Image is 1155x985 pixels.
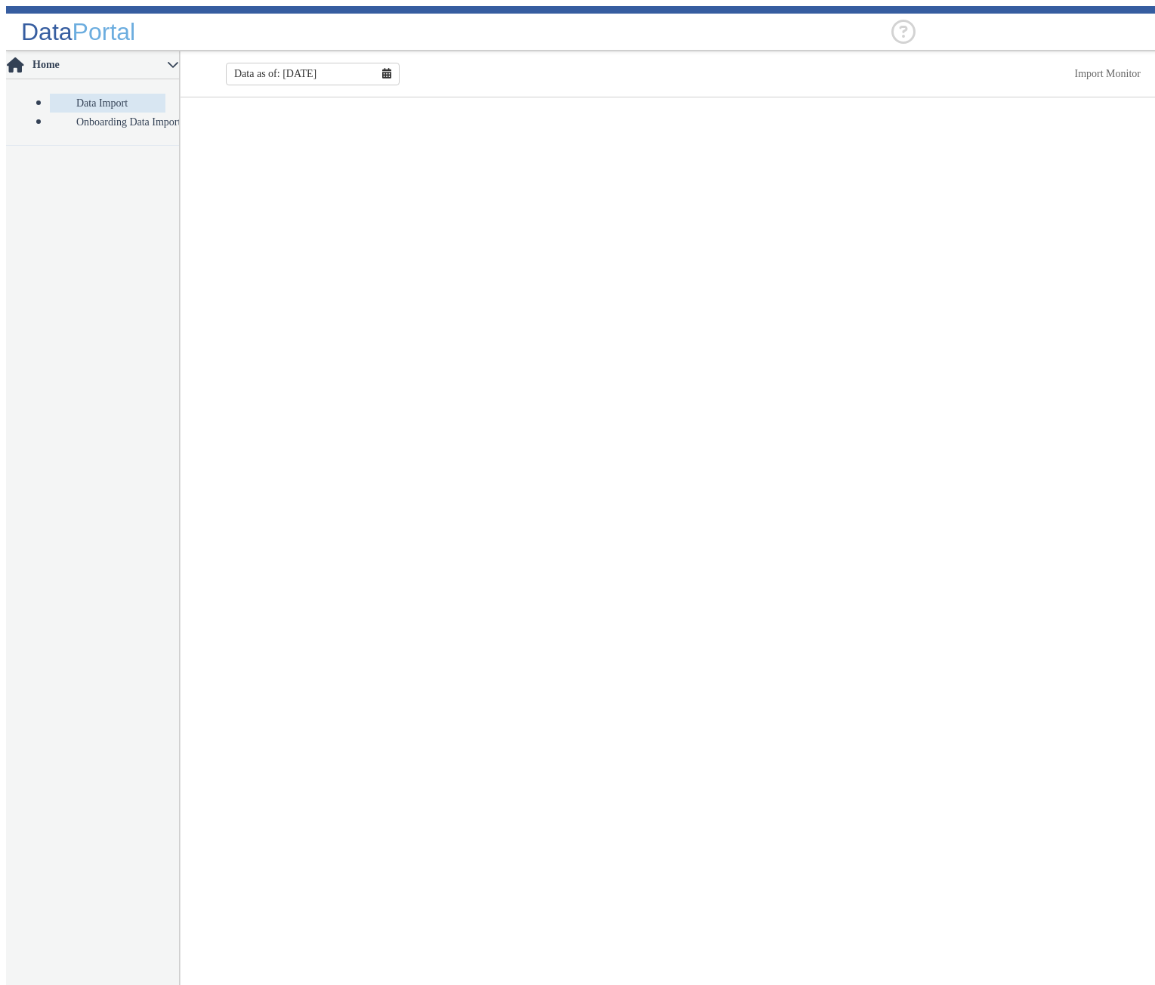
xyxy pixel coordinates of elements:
span: Home [31,59,167,71]
a: Onboarding Data Import [50,113,165,131]
a: This is available for Darling Employees only [1075,68,1141,79]
span: Data [21,18,73,45]
ng-select: null [916,25,1142,39]
a: Data Import [50,94,165,113]
p-accordion-content: Home [6,79,179,145]
p-accordion-header: Home [6,51,179,79]
span: Portal [73,18,136,45]
span: Data as of: [DATE] [234,68,317,80]
div: Help [891,20,916,44]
